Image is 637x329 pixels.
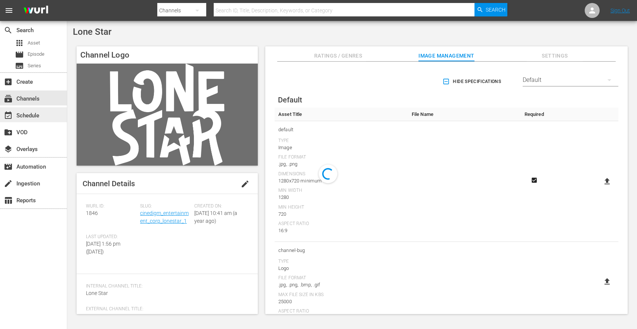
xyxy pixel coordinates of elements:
[86,203,136,209] span: Wurl ID:
[278,194,404,201] div: 1280
[523,70,618,90] div: Default
[4,162,13,171] span: movie_filter
[4,128,13,137] span: create_new_folder
[86,234,136,240] span: Last Updated:
[86,290,108,296] span: Lone Star
[4,26,13,35] span: Search
[278,275,404,281] div: File Format
[140,203,191,209] span: Slug:
[194,203,245,209] span: Created On:
[278,160,404,168] div: .jpg, .png
[275,108,408,121] th: Asset Title
[278,259,404,265] div: Type
[310,51,366,61] span: Ratings / Genres
[4,179,13,188] span: Ingestion
[77,64,258,166] img: Lone Star
[444,78,501,86] span: Hide Specifications
[418,51,474,61] span: Image Management
[86,313,108,319] span: Lone Star
[278,265,404,272] div: Logo
[278,210,404,218] div: 720
[278,95,302,104] span: Default
[278,177,404,185] div: 1280x720 minimum
[278,221,404,227] div: Aspect Ratio
[4,196,13,205] span: table_chart
[278,171,404,177] div: Dimensions
[140,210,189,224] a: cinedigm_entertainment_corp_lonestar_1
[520,108,548,121] th: Required
[86,306,245,312] span: External Channel Title:
[28,39,40,47] span: Asset
[278,281,404,289] div: .jpg, .png, .bmp, .gif
[278,138,404,144] div: Type
[15,39,24,47] span: Asset
[194,210,237,224] span: [DATE] 10:41 am (a year ago)
[278,205,404,210] div: Min Height
[77,46,258,64] h4: Channel Logo
[441,71,504,92] button: Hide Specifications
[408,108,520,121] th: File Name
[278,188,404,194] div: Min Width
[278,154,404,160] div: File Format
[4,111,13,120] span: Schedule
[610,7,630,13] a: Sign Out
[18,2,54,19] img: ans4CAIJ8jUAAAAAAAAAAAAAAAAAAAAAAAAgQb4GAAAAAAAAAAAAAAAAAAAAAAAAJMjXAAAAAAAAAAAAAAAAAAAAAAAAgAT5G...
[4,6,13,15] span: menu
[527,51,583,61] span: Settings
[278,125,404,135] span: default
[28,50,44,58] span: Episode
[278,308,404,314] div: Aspect Ratio
[86,283,245,289] span: Internal Channel Title:
[15,50,24,59] span: Episode
[4,77,13,86] span: Create
[236,175,254,193] button: edit
[241,179,250,188] span: edit
[278,144,404,151] div: Image
[4,94,13,103] span: Channels
[278,227,404,234] div: 16:9
[28,62,41,70] span: Series
[278,298,404,305] div: 25000
[474,3,507,16] button: Search
[4,145,13,154] span: Overlays
[73,27,111,37] span: Lone Star
[486,3,505,16] span: Search
[278,292,404,298] div: Max File Size In Kbs
[86,241,120,255] span: [DATE] 1:56 pm ([DATE])
[278,246,404,255] span: channel-bug
[86,210,98,216] span: 1846
[15,61,24,70] span: Series
[530,177,539,184] svg: Required
[83,179,135,188] span: Channel Details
